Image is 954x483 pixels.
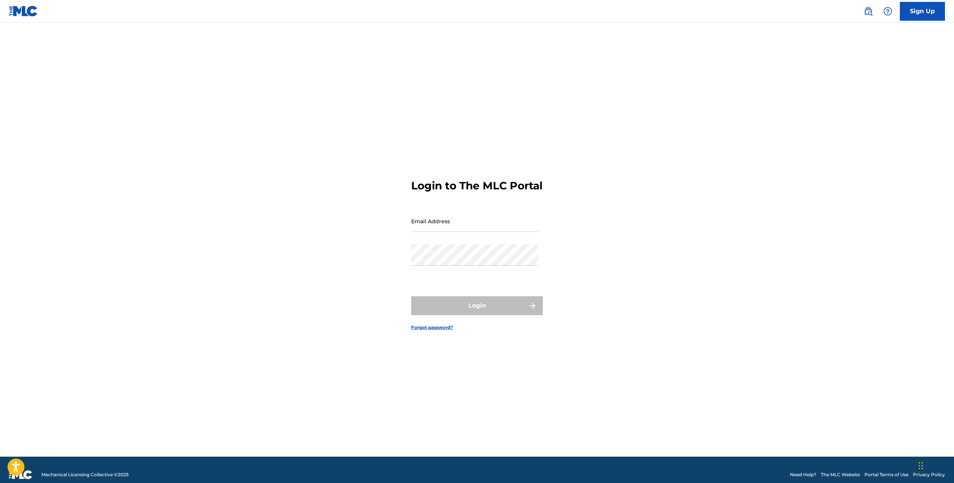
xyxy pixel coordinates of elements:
[919,454,923,477] div: Drag
[916,447,954,483] iframe: Chat Widget
[790,471,816,478] a: Need Help?
[821,471,860,478] a: The MLC Website
[913,471,945,478] a: Privacy Policy
[411,324,453,331] a: Forgot password?
[9,470,32,479] img: logo
[864,471,908,478] a: Portal Terms of Use
[861,4,876,19] a: Public Search
[883,7,892,16] img: help
[880,4,895,19] div: Help
[864,7,873,16] img: search
[9,6,38,17] img: MLC Logo
[41,471,129,478] span: Mechanical Licensing Collective © 2025
[411,179,542,192] h3: Login to The MLC Portal
[900,2,945,21] a: Sign Up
